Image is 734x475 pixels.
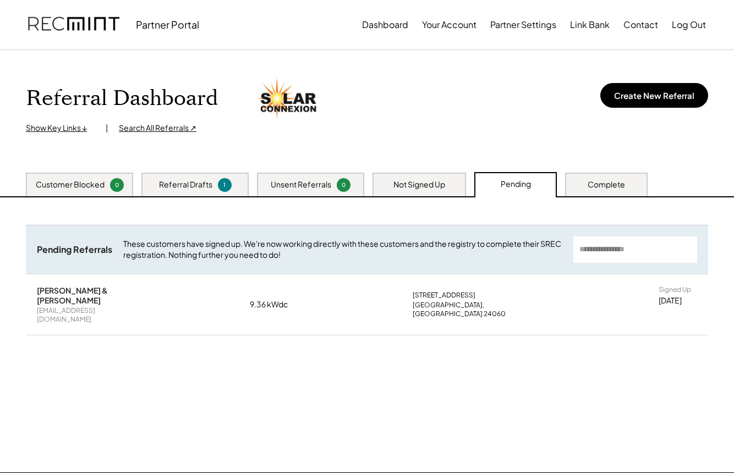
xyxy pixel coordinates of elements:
[623,14,658,36] button: Contact
[220,181,230,189] div: 1
[37,306,141,323] div: [EMAIL_ADDRESS][DOMAIN_NAME]
[413,291,475,300] div: [STREET_ADDRESS]
[256,78,317,120] img: solar_connexion.png
[422,14,476,36] button: Your Account
[393,179,445,190] div: Not Signed Up
[250,299,305,310] div: 9.36 kWdc
[123,239,562,260] div: These customers have signed up. We're now working directly with these customers and the registry ...
[600,83,708,108] button: Create New Referral
[490,14,556,36] button: Partner Settings
[112,181,122,189] div: 0
[659,295,682,306] div: [DATE]
[659,285,691,294] div: Signed Up
[37,244,112,256] div: Pending Referrals
[26,86,218,112] h1: Referral Dashboard
[588,179,625,190] div: Complete
[136,18,199,31] div: Partner Portal
[271,179,331,190] div: Unsent Referrals
[362,14,408,36] button: Dashboard
[106,123,108,134] div: |
[570,14,610,36] button: Link Bank
[28,6,119,43] img: recmint-logotype%403x.png
[37,285,141,305] div: [PERSON_NAME] & [PERSON_NAME]
[338,181,349,189] div: 0
[501,179,531,190] div: Pending
[36,179,105,190] div: Customer Blocked
[26,123,95,134] div: Show Key Links ↓
[119,123,196,134] div: Search All Referrals ↗
[413,301,550,318] div: [GEOGRAPHIC_DATA], [GEOGRAPHIC_DATA] 24060
[159,179,212,190] div: Referral Drafts
[672,14,706,36] button: Log Out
